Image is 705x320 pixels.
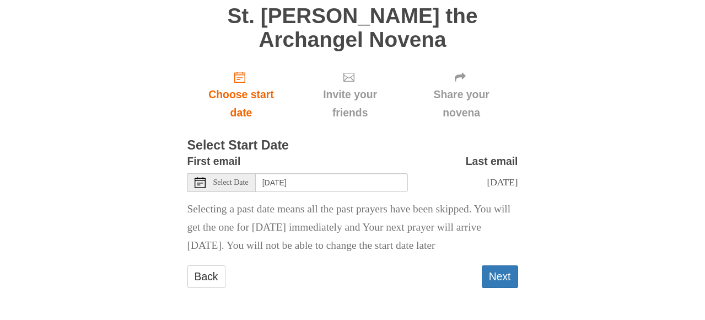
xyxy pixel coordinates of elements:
[187,200,518,255] p: Selecting a past date means all the past prayers have been skipped. You will get the one for [DAT...
[213,179,249,186] span: Select Date
[187,265,225,288] a: Back
[482,265,518,288] button: Next
[295,62,405,128] div: Click "Next" to confirm your start date first.
[466,152,518,170] label: Last email
[187,138,518,153] h3: Select Start Date
[405,62,518,128] div: Click "Next" to confirm your start date first.
[416,86,507,122] span: Share your novena
[187,62,295,128] a: Choose start date
[187,4,518,51] h1: St. [PERSON_NAME] the Archangel Novena
[306,86,394,122] span: Invite your friends
[487,177,518,188] span: [DATE]
[256,173,408,192] input: Use the arrow keys to pick a date
[198,86,284,122] span: Choose start date
[187,152,241,170] label: First email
